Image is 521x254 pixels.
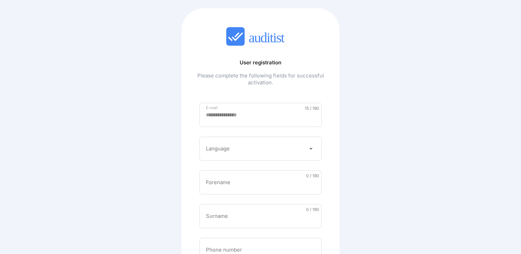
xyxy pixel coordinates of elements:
h1: User registration [194,59,327,72]
p: Please complete the following fields for successful activation. [194,72,327,86]
i: arrow_drop_down [307,145,315,153]
input: Surname [206,211,315,222]
input: Forename [206,177,315,188]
